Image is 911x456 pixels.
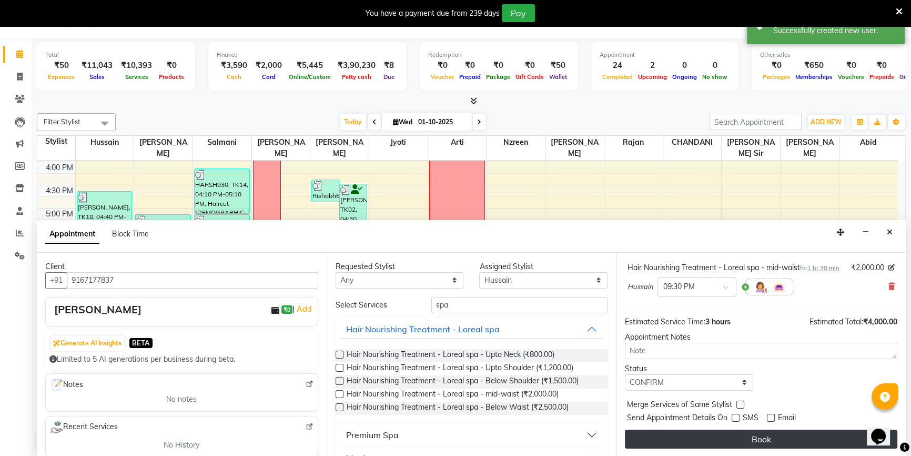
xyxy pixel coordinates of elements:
div: ₹0 [835,60,867,72]
div: 0 [700,60,730,72]
div: Limited to 5 AI generations per business during beta. [49,354,314,365]
div: HARSH930, TK14, 05:10 PM-05:40 PM, Haircut [DEMOGRAPHIC_DATA] - Haircut & wash with Senior stylist [136,215,190,236]
div: Rishabh674, TK13, 04:25 PM-04:55 PM, Haircut [DEMOGRAPHIC_DATA] - Haircut & wash with Junior stylist [312,180,339,202]
span: Expenses [45,73,77,81]
div: Hair Nourishing Treatment - Loreal spa - mid-waist [627,262,839,273]
div: Redemption [428,51,570,60]
span: [PERSON_NAME] [781,136,839,160]
span: Gift Cards [513,73,546,81]
div: Client [45,261,318,272]
div: ₹0 [457,60,483,72]
button: Close [882,224,897,241]
i: Edit price [888,264,895,271]
span: Rajan [604,136,663,149]
img: Interior.png [773,281,785,293]
span: Petty cash [339,73,374,81]
span: Salmani [193,136,251,149]
div: Total [45,51,187,60]
span: Completed [600,73,635,81]
span: [PERSON_NAME] [134,136,193,160]
div: [PERSON_NAME], TK18, 04:40 PM-06:40 PM, Fibre Clinix ([DEMOGRAPHIC_DATA]) [77,192,132,283]
span: Estimated Service Time: [625,317,705,326]
div: ₹50 [45,60,77,72]
span: Send Appointment Details On [627,412,727,425]
div: ₹0 [428,60,457,72]
div: [PERSON_NAME], TK02, 04:30 PM-05:30 PM, Head massage - Head massage [DEMOGRAPHIC_DATA] with wash [340,184,367,229]
span: Appointment [45,225,99,244]
button: ADD NEW [808,115,844,130]
span: ADD NEW [811,118,842,126]
span: No show [700,73,730,81]
div: ₹0 [760,60,793,72]
button: Premium Spa [340,425,604,444]
span: No History [164,440,199,451]
span: ₹4,000.00 [863,317,897,326]
div: 5:00 PM [44,209,75,220]
div: Harsh872 [DATE], TK15, 05:10 PM-06:10 PM, Haircut [DEMOGRAPHIC_DATA] - Haircut with Senior stylis... [195,215,249,260]
div: ₹5,445 [286,60,333,72]
span: Services [123,73,151,81]
span: Online/Custom [286,73,333,81]
span: Block Time [112,229,149,239]
div: You have a payment due from 239 days [366,8,500,19]
button: Hair Nourishing Treatment - Loreal spa [340,320,604,339]
span: Hussain [627,282,653,292]
span: Package [483,73,513,81]
div: ₹0 [156,60,187,72]
div: ₹0 [483,60,513,72]
div: Premium Spa [346,429,399,441]
div: Successfully created new user. [773,25,897,36]
span: Sales [87,73,107,81]
span: Prepaids [867,73,897,81]
div: HARSH930, TK14, 04:10 PM-05:10 PM, Haircut [DEMOGRAPHIC_DATA] - Haircut & wash with Senior stylis... [195,169,249,213]
div: ₹0 [513,60,546,72]
span: Memberships [793,73,835,81]
div: ₹0 [867,60,897,72]
span: 3 hours [705,317,731,326]
span: Cash [224,73,244,81]
span: Arti [428,136,487,149]
div: ₹10,393 [117,60,156,72]
span: [PERSON_NAME] Sir [722,136,780,160]
span: Abid [839,136,898,149]
span: Vouchers [835,73,867,81]
span: | [292,303,313,315]
div: Finance [217,51,398,60]
input: Search Appointment [710,114,802,130]
input: Search by Name/Mobile/Email/Code [67,272,318,289]
div: 24 [600,60,635,72]
div: Requested Stylist [336,261,464,272]
span: 1 hr 30 min [807,264,839,272]
span: Hair Nourishing Treatment - Loreal spa - Upto Neck (₹800.00) [347,349,554,362]
button: Book [625,430,897,449]
span: [PERSON_NAME] [545,136,604,160]
span: Estimated Total: [809,317,863,326]
span: Card [259,73,278,81]
span: Due [381,73,397,81]
div: 4:00 PM [44,162,75,173]
span: CHANDANI [663,136,722,149]
span: Products [156,73,187,81]
a: Add [295,303,313,315]
span: Notes [50,378,83,392]
span: Merge Services of Same Stylist [627,399,732,412]
button: Pay [502,4,535,22]
div: Stylist [37,136,75,147]
span: No notes [166,394,197,405]
div: Assigned Stylist [479,261,608,272]
div: ₹2,000 [251,60,286,72]
div: Appointment Notes [625,332,897,343]
span: Wed [390,118,415,126]
span: Hair Nourishing Treatment - Loreal spa - Below Shoulder (₹1,500.00) [347,375,579,389]
span: [PERSON_NAME] [310,136,369,160]
div: ₹3,590 [217,60,251,72]
input: 2025-10-01 [415,114,468,130]
span: Hussain [76,136,134,149]
iframe: chat widget [867,414,900,445]
span: ₹2,000.00 [851,262,884,273]
span: BETA [129,338,153,348]
div: ₹650 [793,60,835,72]
span: Wallet [546,73,570,81]
div: Appointment [600,51,730,60]
button: +91 [45,272,67,289]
